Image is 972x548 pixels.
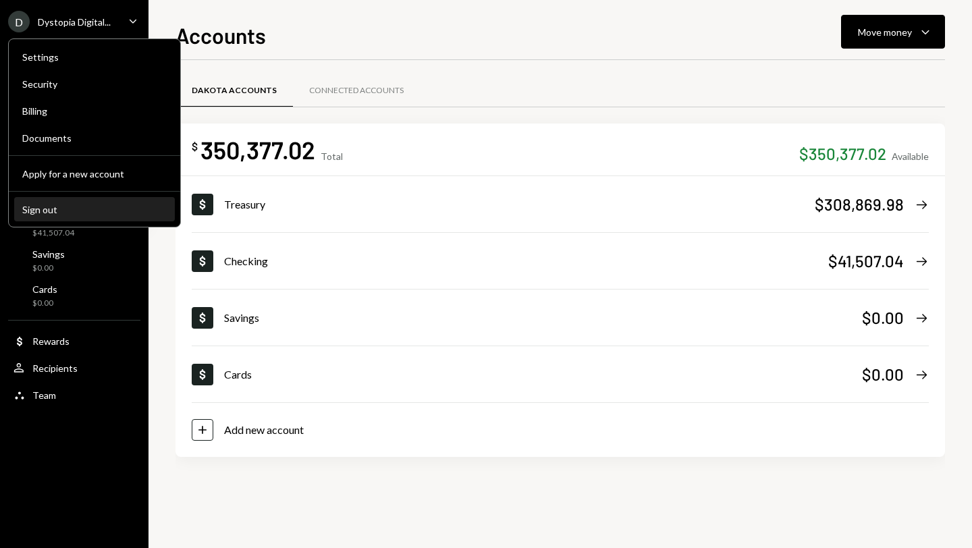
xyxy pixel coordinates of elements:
[8,383,140,407] a: Team
[22,168,167,180] div: Apply for a new account
[32,335,70,347] div: Rewards
[828,250,904,272] div: $41,507.04
[175,22,266,49] h1: Accounts
[192,233,929,289] a: Checking$41,507.04
[22,204,167,215] div: Sign out
[8,329,140,353] a: Rewards
[22,51,167,63] div: Settings
[14,45,175,69] a: Settings
[32,362,78,374] div: Recipients
[224,366,862,383] div: Cards
[14,99,175,123] a: Billing
[841,15,945,49] button: Move money
[192,176,929,232] a: Treasury$308,869.98
[22,105,167,117] div: Billing
[14,198,175,222] button: Sign out
[22,78,167,90] div: Security
[799,142,886,165] div: $350,377.02
[32,227,74,239] div: $41,507.04
[32,283,57,295] div: Cards
[32,298,57,309] div: $0.00
[192,140,198,153] div: $
[815,193,904,215] div: $308,869.98
[224,422,304,438] div: Add new account
[224,253,828,269] div: Checking
[321,150,343,162] div: Total
[224,196,815,213] div: Treasury
[192,346,929,402] a: Cards$0.00
[8,244,140,277] a: Savings$0.00
[8,356,140,380] a: Recipients
[192,290,929,346] a: Savings$0.00
[862,363,904,385] div: $0.00
[22,132,167,144] div: Documents
[14,72,175,96] a: Security
[309,85,404,97] div: Connected Accounts
[224,310,862,326] div: Savings
[200,134,315,165] div: 350,377.02
[862,306,904,329] div: $0.00
[858,25,912,39] div: Move money
[175,74,293,108] a: Dakota Accounts
[32,389,56,401] div: Team
[8,279,140,312] a: Cards$0.00
[192,85,277,97] div: Dakota Accounts
[293,74,420,108] a: Connected Accounts
[14,126,175,150] a: Documents
[892,150,929,162] div: Available
[8,11,30,32] div: D
[32,248,65,260] div: Savings
[14,162,175,186] button: Apply for a new account
[32,263,65,274] div: $0.00
[38,16,111,28] div: Dystopia Digital...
